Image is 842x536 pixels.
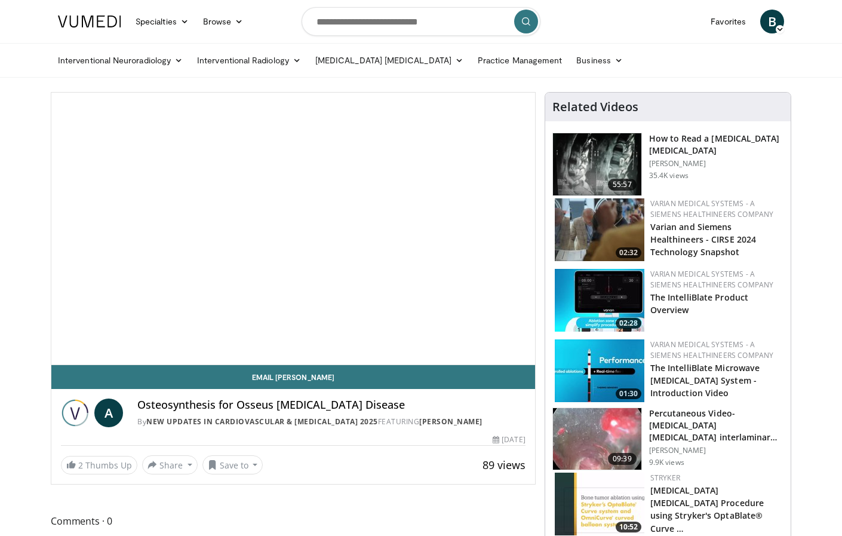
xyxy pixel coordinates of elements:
[650,221,757,258] a: Varian and Siemens Healthineers - CIRSE 2024 Technology Snapshot
[51,48,190,72] a: Interventional Neuroradiology
[650,473,680,483] a: Stryker
[419,416,483,427] a: [PERSON_NAME]
[51,513,536,529] span: Comments 0
[483,458,526,472] span: 89 views
[308,48,471,72] a: [MEDICAL_DATA] [MEDICAL_DATA]
[555,198,644,261] a: 02:32
[137,399,525,412] h4: Osteosynthesis for Osseus [MEDICAL_DATA] Disease
[552,408,783,471] a: 09:39 Percutaneous Video-[MEDICAL_DATA] [MEDICAL_DATA] interlaminar L5-S1 (PELD) [PERSON_NAME] 9....
[555,269,644,332] img: e21b9506-2e6f-46d3-a4b3-e183d5d2d9ac.150x105_q85_crop-smart_upscale.jpg
[552,100,638,114] h4: Related Videos
[650,362,760,399] a: The IntelliBlate Microwave [MEDICAL_DATA] System - Introduction Video
[555,269,644,332] a: 02:28
[196,10,251,33] a: Browse
[493,434,525,445] div: [DATE]
[142,455,198,474] button: Share
[553,408,641,470] img: 8fac1a79-a78b-4966-a978-874ddf9a9948.150x105_q85_crop-smart_upscale.jpg
[61,399,90,427] img: New Updates in Cardiovascular & Interventional Radiology 2025
[650,269,774,290] a: Varian Medical Systems - A Siemens Healthineers Company
[78,460,83,471] span: 2
[649,133,783,157] h3: How to Read a [MEDICAL_DATA] [MEDICAL_DATA]
[650,292,748,316] a: The IntelliBlate Product Overview
[202,455,263,474] button: Save to
[649,458,684,467] p: 9.9K views
[137,416,525,427] div: By FEATURING
[703,10,753,33] a: Favorites
[760,10,784,33] a: B
[471,48,569,72] a: Practice Management
[190,48,308,72] a: Interventional Radiology
[128,10,196,33] a: Specialties
[649,171,689,180] p: 35.4K views
[649,446,783,455] p: [PERSON_NAME]
[555,473,644,535] a: 10:52
[555,339,644,402] img: 9dd24252-e4f0-4a32-aaaa-d603767551b7.150x105_q85_crop-smart_upscale.jpg
[146,416,378,427] a: New Updates in Cardiovascular & [MEDICAL_DATA] 2025
[94,399,123,427] a: A
[616,388,641,399] span: 01:30
[61,456,137,474] a: 2 Thumbs Up
[650,198,774,219] a: Varian Medical Systems - A Siemens Healthineers Company
[616,522,641,532] span: 10:52
[58,16,121,27] img: VuMedi Logo
[650,485,764,534] a: [MEDICAL_DATA] [MEDICAL_DATA] Procedure using Stryker's OptaBlate® Curve …
[649,408,783,443] h3: Percutaneous Video-[MEDICAL_DATA] [MEDICAL_DATA] interlaminar L5-S1 (PELD)
[649,159,783,169] p: [PERSON_NAME]
[608,453,637,465] span: 09:39
[608,179,637,191] span: 55:57
[553,133,641,195] img: b47c832f-d84e-4c5d-8811-00369440eda2.150x105_q85_crop-smart_upscale.jpg
[302,7,540,36] input: Search topics, interventions
[555,339,644,402] a: 01:30
[51,365,535,389] a: Email [PERSON_NAME]
[616,247,641,258] span: 02:32
[616,318,641,329] span: 02:28
[552,133,783,196] a: 55:57 How to Read a [MEDICAL_DATA] [MEDICAL_DATA] [PERSON_NAME] 35.4K views
[569,48,630,72] a: Business
[650,339,774,360] a: Varian Medical Systems - A Siemens Healthineers Company
[555,473,644,535] img: 0f0d9d51-420c-42d6-ac87-8f76a25ca2f4.150x105_q85_crop-smart_upscale.jpg
[51,93,535,365] video-js: Video Player
[555,198,644,261] img: c3af100c-e70b-45d5-a149-e8d9e5b4c33f.150x105_q85_crop-smart_upscale.jpg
